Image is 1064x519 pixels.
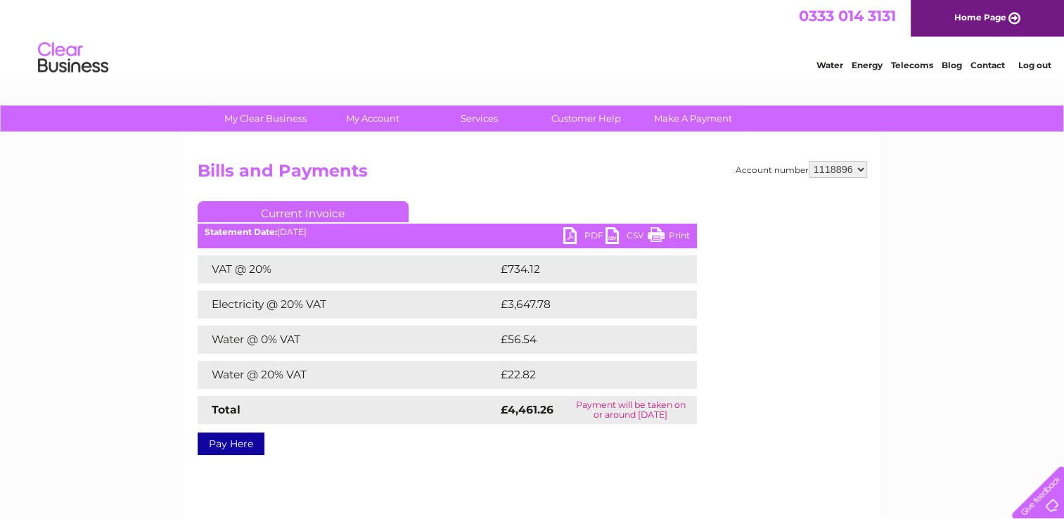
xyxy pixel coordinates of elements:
b: Statement Date: [205,226,277,237]
a: Telecoms [891,60,933,70]
a: My Clear Business [207,105,323,132]
a: Contact [970,60,1005,70]
strong: Total [212,403,241,416]
td: Payment will be taken on or around [DATE] [565,396,697,424]
a: Pay Here [198,432,264,455]
a: Blog [942,60,962,70]
a: Water [816,60,843,70]
td: £22.82 [497,361,668,389]
td: Water @ 20% VAT [198,361,497,389]
div: Clear Business is a trading name of Verastar Limited (registered in [GEOGRAPHIC_DATA] No. 3667643... [200,8,865,68]
td: VAT @ 20% [198,255,497,283]
a: Services [421,105,537,132]
a: Print [648,227,690,248]
td: £734.12 [497,255,671,283]
a: 0333 014 3131 [799,7,896,25]
img: logo.png [37,37,109,79]
a: Log out [1018,60,1051,70]
a: Energy [852,60,883,70]
div: [DATE] [198,227,697,237]
a: Customer Help [528,105,644,132]
td: £3,647.78 [497,290,675,319]
a: Current Invoice [198,201,409,222]
a: Make A Payment [635,105,751,132]
td: Electricity @ 20% VAT [198,290,497,319]
td: Water @ 0% VAT [198,326,497,354]
h2: Bills and Payments [198,161,867,188]
a: CSV [605,227,648,248]
div: Account number [736,161,867,178]
a: My Account [314,105,430,132]
strong: £4,461.26 [501,403,553,416]
td: £56.54 [497,326,669,354]
a: PDF [563,227,605,248]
